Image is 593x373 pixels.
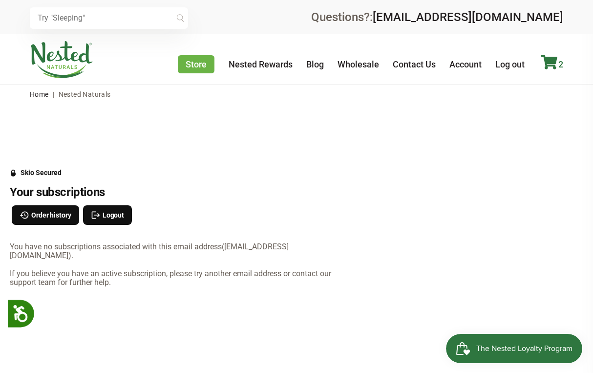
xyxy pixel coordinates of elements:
span: Logout [103,210,124,220]
nav: breadcrumbs [30,85,564,104]
span: | [50,90,57,98]
span: Nested Naturals [59,90,111,98]
span: 2 [558,59,563,69]
iframe: Button to open loyalty program pop-up [446,334,583,363]
a: [EMAIL_ADDRESS][DOMAIN_NAME] [373,10,563,24]
a: Skio Secured [10,169,62,184]
span: Order history [31,210,71,220]
a: Contact Us [393,59,436,69]
img: Nested Naturals [30,41,93,78]
a: Account [449,59,482,69]
a: Nested Rewards [229,59,293,69]
svg: Security [10,170,17,176]
div: Questions?: [311,11,563,23]
a: Home [30,90,49,98]
div: You have no subscriptions associated with this email address ([EMAIL_ADDRESS][DOMAIN_NAME]) . If ... [10,242,339,287]
a: Blog [306,59,324,69]
button: Logout [83,205,132,225]
a: Store [178,55,214,73]
a: Wholesale [338,59,379,69]
div: Skio Secured [21,169,62,176]
input: Try "Sleeping" [30,7,188,29]
a: Log out [495,59,525,69]
button: Order history [12,205,79,225]
a: 2 [541,59,563,69]
h3: Your subscriptions [10,185,339,199]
